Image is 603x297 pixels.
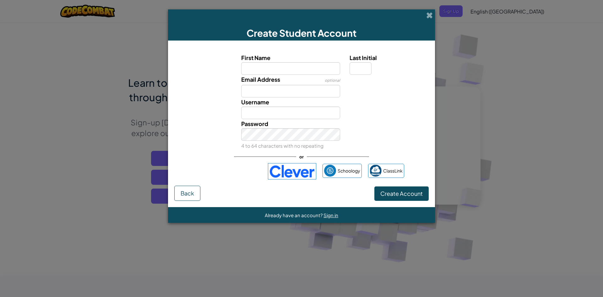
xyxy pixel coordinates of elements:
[374,186,429,201] button: Create Account
[241,143,323,149] small: 4 to 64 characters with no repeating
[196,164,265,178] iframe: Sign in with Google Button
[174,186,200,201] button: Back
[241,120,268,127] span: Password
[296,152,307,161] span: or
[241,76,280,83] span: Email Address
[338,166,360,175] span: Schoology
[241,54,270,61] span: First Name
[370,165,382,177] img: classlink-logo-small.png
[350,54,377,61] span: Last Initial
[383,166,403,175] span: ClassLink
[324,165,336,177] img: schoology.png
[265,212,323,218] span: Already have an account?
[181,190,194,197] span: Back
[380,190,423,197] span: Create Account
[241,98,269,106] span: Username
[325,78,340,83] span: optional
[323,212,338,218] a: Sign in
[268,163,316,179] img: clever-logo-blue.png
[247,27,356,39] span: Create Student Account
